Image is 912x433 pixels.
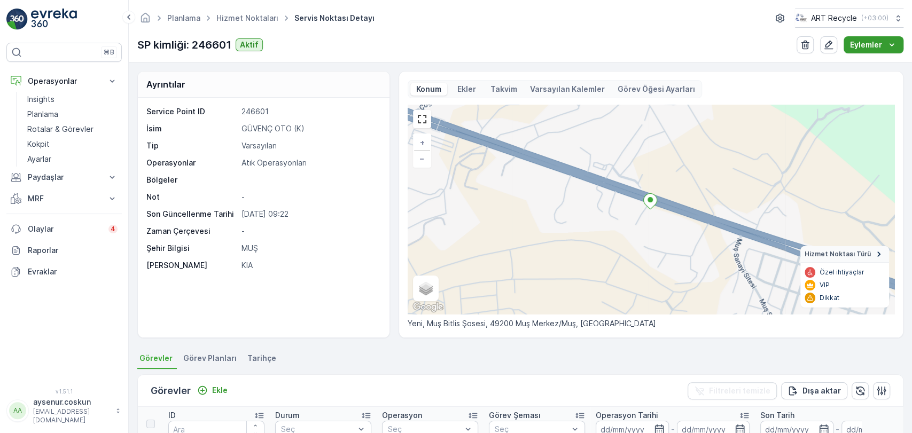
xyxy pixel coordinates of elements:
p: [PERSON_NAME] [146,260,237,271]
p: ID [168,410,176,421]
p: Son Tarih [760,410,794,421]
p: Ekle [212,385,228,396]
p: ( +03:00 ) [861,14,888,22]
span: Görevler [139,353,173,364]
a: Raporlar [6,240,122,261]
p: Yeni, Muş Bitlis Şosesi, 49200 Muş Merkez/Muş, [GEOGRAPHIC_DATA] [408,318,894,329]
button: Paydaşlar [6,167,122,188]
button: ART Recycle(+03:00) [795,9,903,28]
span: Görev Planları [183,353,237,364]
p: Atık Operasyonları [241,158,378,168]
p: Konum [415,84,443,95]
p: Dışa aktar [802,385,841,396]
span: + [420,138,425,147]
a: Yakınlaştır [414,135,430,151]
p: Evraklar [28,266,118,277]
p: Zaman Çerçevesi [146,226,237,237]
p: Ekler [456,84,478,95]
img: Google [410,300,446,314]
span: Hizmet Noktası Türü [805,250,871,258]
p: Filtreleri temizle [709,385,770,396]
a: Rotalar & Görevler [23,122,122,137]
p: Görev Şeması [489,410,541,421]
p: Dikkat [820,294,839,302]
p: Bölgeler [146,175,237,185]
p: Özel ihtiyaçlar [820,268,864,277]
p: Planlama [27,109,58,120]
p: Rotalar & Görevler [27,124,93,135]
p: Görevler [151,383,191,398]
p: Paydaşlar [28,172,100,183]
p: İsim [146,123,237,134]
img: logo_light-DOdMpM7g.png [31,9,77,30]
button: AAaysenur.coskun[EMAIL_ADDRESS][DOMAIN_NAME] [6,397,122,424]
p: [DATE] 09:22 [241,209,378,219]
p: Tip [146,140,237,151]
a: Insights [23,92,122,107]
p: Olaylar [28,224,102,234]
p: Görev Öğesi Ayarları [618,84,695,95]
p: Operasyon Tarihi [596,410,658,421]
p: Ayrıntılar [146,78,185,91]
button: Dışa aktar [781,382,847,399]
a: Uzaklaştır [414,151,430,167]
a: Planlama [23,107,122,122]
span: Tarihçe [247,353,276,364]
button: MRF [6,188,122,209]
a: Bu bölgeyi Google Haritalar'da açın (yeni pencerede açılır) [410,300,446,314]
a: View Fullscreen [414,111,430,127]
p: Eylemler [850,40,882,50]
p: 246601 [241,106,378,117]
a: Ana Sayfa [139,16,151,25]
p: Ayarlar [27,154,51,164]
span: − [419,154,425,163]
span: v 1.51.1 [6,388,122,395]
a: Evraklar [6,261,122,282]
p: SP kimliği: 246601 [137,37,231,53]
p: Takvim [490,84,517,95]
button: Filtreleri temizle [688,382,777,399]
summary: Hizmet Noktası Türü [800,246,889,263]
button: Operasyonlar [6,70,122,92]
div: AA [9,402,26,419]
p: ⌘B [104,48,114,57]
p: Operasyon [382,410,422,421]
p: Son Güncellenme Tarihi [146,209,237,219]
p: aysenur.coskun [33,397,110,407]
p: Operasyonlar [146,158,237,168]
p: MUŞ [241,243,378,254]
p: [EMAIL_ADDRESS][DOMAIN_NAME] [33,407,110,424]
p: MRF [28,193,100,204]
a: Planlama [167,13,200,22]
img: logo [6,9,28,30]
p: VIP [820,281,830,289]
p: Varsayılan [241,140,378,151]
a: Layers [414,277,438,300]
p: Raporlar [28,245,118,256]
p: Not [146,192,237,202]
a: Olaylar4 [6,218,122,240]
a: Ayarlar [23,152,122,167]
p: GÜVENÇ OTO (K) [241,123,378,134]
a: Hizmet Noktaları [216,13,278,22]
p: Durum [275,410,300,421]
a: Kokpit [23,137,122,152]
button: Eylemler [844,36,903,53]
p: Aktif [240,40,259,50]
p: Varsayılan Kalemler [530,84,605,95]
p: 4 [111,225,115,233]
button: Aktif [236,38,263,51]
p: - [241,192,378,202]
p: Kokpit [27,139,50,149]
img: image_23.png [795,12,807,24]
button: Ekle [193,384,232,397]
span: Servis Noktası Detayı [292,13,377,23]
p: Operasyonlar [28,76,100,86]
p: - [241,226,378,237]
p: Şehir Bilgisi [146,243,237,254]
p: Insights [27,94,54,105]
p: Service Point ID [146,106,237,117]
p: KIA [241,260,378,271]
p: ART Recycle [811,13,857,23]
